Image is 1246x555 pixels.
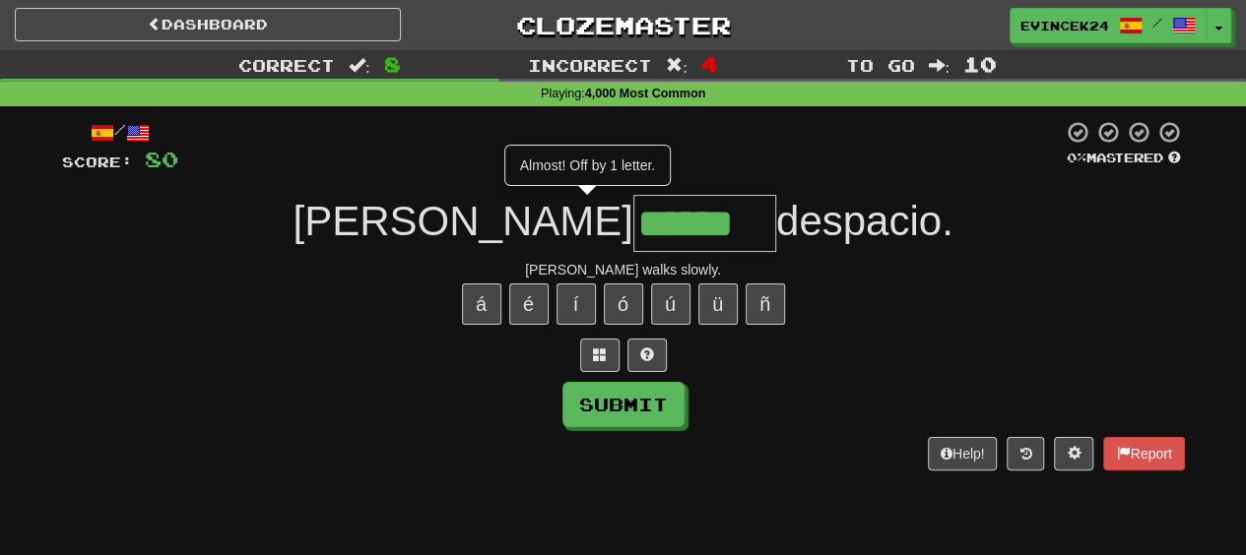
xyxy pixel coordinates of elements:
strong: 4,000 Most Common [585,87,705,100]
span: 10 [963,52,997,76]
span: : [928,57,950,74]
button: ú [651,283,690,325]
button: Help! [928,437,998,470]
span: 8 [384,52,401,76]
div: Mastered [1063,150,1185,167]
span: / [1152,16,1162,30]
button: á [462,283,501,325]
span: 80 [145,147,178,171]
button: Switch sentence to multiple choice alt+p [580,339,620,372]
span: Almost! Off by 1 letter. [520,157,655,173]
span: Correct [238,55,335,75]
span: evincek24 [1020,17,1109,34]
div: / [62,120,178,145]
span: 4 [701,52,718,76]
span: despacio. [776,198,953,244]
a: evincek24 / [1010,8,1207,43]
span: To go [845,55,914,75]
a: Clozemaster [430,8,817,42]
button: ó [604,283,643,325]
span: Score: [62,154,133,170]
button: Round history (alt+y) [1007,437,1044,470]
span: 0 % [1067,150,1086,165]
div: [PERSON_NAME] walks slowly. [62,260,1185,279]
span: : [349,57,370,74]
button: ü [698,283,738,325]
a: Dashboard [15,8,401,41]
button: é [509,283,549,325]
button: í [557,283,596,325]
span: : [666,57,688,74]
button: Report [1103,437,1184,470]
button: Submit [562,382,685,427]
span: Incorrect [528,55,652,75]
button: Single letter hint - you only get 1 per sentence and score half the points! alt+h [627,339,667,372]
span: [PERSON_NAME] [293,198,632,244]
button: ñ [746,283,785,325]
